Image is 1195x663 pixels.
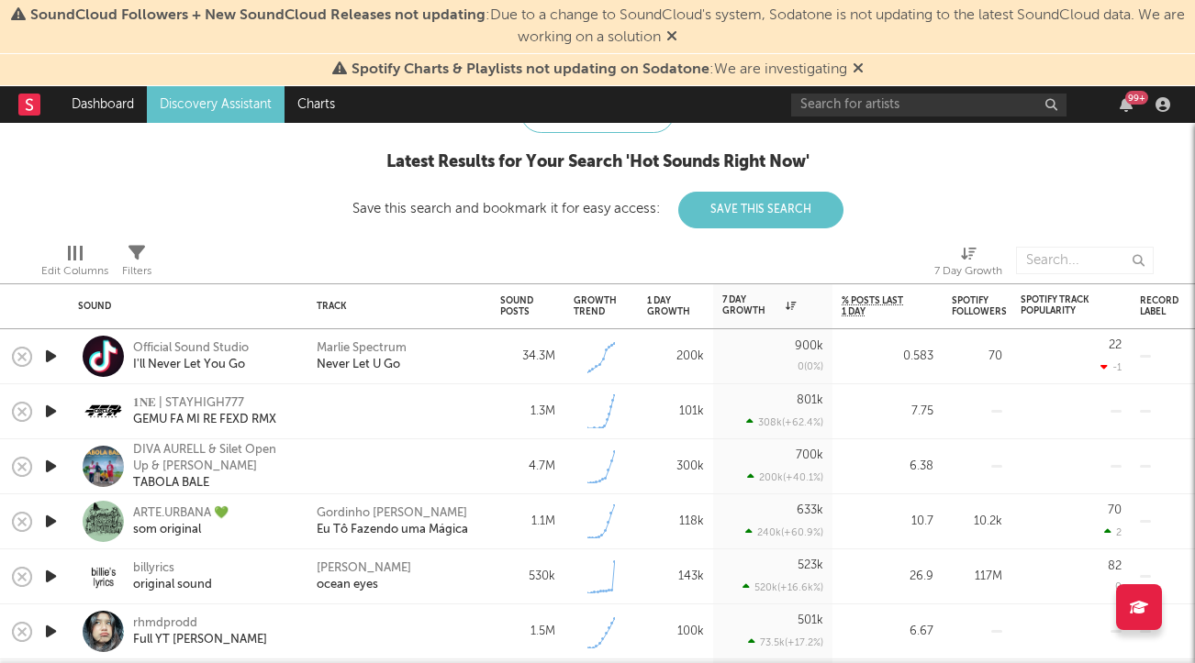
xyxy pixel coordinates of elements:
div: Spotify Track Popularity [1021,294,1094,316]
div: ARTE.URBANA 💚 [133,505,229,522]
div: 0 [1115,582,1122,592]
div: Sound Posts [500,295,533,317]
div: Full YT [PERSON_NAME] [133,632,267,648]
div: 70 [952,346,1002,368]
div: 1.5M [500,621,555,643]
div: Record Label [1140,295,1186,317]
div: 99 + [1125,91,1148,105]
div: 7 Day Growth [722,294,796,316]
div: Official Sound Studio [133,340,249,357]
div: 1.3M [500,401,555,423]
div: 1.1M [500,511,555,533]
a: Never Let U Go [317,357,400,373]
div: TABOLA BALE [133,475,294,492]
div: som original [133,522,229,538]
input: Search for artists [791,94,1067,116]
a: ARTE.URBANA 💚som original [133,505,229,538]
div: 𝟏𝐍𝐄 | STAYHIGH777 [133,395,276,412]
div: Edit Columns [41,260,108,282]
div: 70 [1108,504,1122,516]
div: 73.5k ( +17.2 % ) [748,636,823,648]
div: Track [317,301,473,312]
div: 26.9 [842,566,933,588]
div: Spotify Followers [952,295,1007,317]
input: Search... [1016,247,1154,274]
div: 2 [1104,526,1122,538]
a: Dashboard [59,86,147,123]
span: % Posts Last 1 Day [842,295,906,317]
a: rhmdproddFull YT [PERSON_NAME] [133,615,267,648]
div: 530k [500,566,555,588]
a: Marlie Spectrum [317,340,407,357]
a: [PERSON_NAME] [317,560,411,577]
div: -1 [1100,361,1122,373]
a: 𝟏𝐍𝐄 | STAYHIGH777GEMU FA MI RE FEXD RMX [133,395,276,428]
div: 4.7M [500,456,555,478]
div: rhmdprodd [133,615,267,632]
div: Edit Columns [41,238,108,291]
div: 7 Day Growth [934,260,1002,282]
div: 118k [647,511,704,533]
span: Dismiss [666,30,677,45]
div: 143k [647,566,704,588]
div: 900k [795,340,823,352]
span: SoundCloud Followers + New SoundCloud Releases not updating [30,8,486,23]
div: GEMU FA MI RE FEXD RMX [133,412,276,428]
div: Save this search and bookmark it for easy access: [352,202,843,215]
a: Official Sound StudioI'll Never Let You Go [133,340,249,373]
div: 101k [647,401,704,423]
div: 523k [798,559,823,571]
span: : We are investigating [352,62,847,77]
a: DIVA AURELL & Silet Open Up & [PERSON_NAME]TABOLA BALE [133,442,294,492]
div: 6.38 [842,456,933,478]
button: Save This Search [678,192,843,228]
a: Charts [285,86,348,123]
a: Gordinho [PERSON_NAME] [317,505,467,522]
div: 7.75 [842,401,933,423]
div: Growth Trend [574,295,620,317]
a: Discovery Assistant [147,86,285,123]
div: DIVA AURELL & Silet Open Up & [PERSON_NAME] [133,442,294,475]
div: 520k ( +16.6k % ) [743,581,823,593]
div: 308k ( +62.4 % ) [746,416,823,428]
div: 501k [798,614,823,626]
div: 10.2k [952,511,1002,533]
div: 1 Day Growth [647,295,690,317]
button: 99+ [1120,97,1133,112]
div: original sound [133,577,212,593]
div: 22 [1109,339,1122,351]
div: 7 Day Growth [934,238,1002,291]
div: 700k [796,449,823,461]
div: 100k [647,621,704,643]
div: Filters [122,238,151,291]
div: 0 ( 0 % ) [798,362,823,372]
a: billyricsoriginal sound [133,560,212,593]
span: Dismiss [853,62,864,77]
a: Eu Tô Fazendo uma Mágica [317,522,468,538]
a: ocean eyes [317,577,378,593]
div: 300k [647,456,704,478]
div: 200k ( +40.1 % ) [747,471,823,483]
div: 10.7 [842,511,933,533]
div: 200k [647,346,704,368]
div: 34.3M [500,346,555,368]
div: Sound [78,301,289,312]
div: 117M [952,566,1002,588]
span: : Due to a change to SoundCloud's system, Sodatone is not updating to the latest SoundCloud data.... [30,8,1185,45]
div: 633k [797,504,823,516]
div: Latest Results for Your Search ' Hot Sounds Right Now ' [352,151,843,173]
div: 0.583 [842,346,933,368]
div: 6.67 [842,621,933,643]
div: 801k [797,394,823,406]
div: 82 [1108,560,1122,572]
div: I'll Never Let You Go [133,357,249,373]
div: billyrics [133,560,212,577]
span: Spotify Charts & Playlists not updating on Sodatone [352,62,709,77]
div: 240k ( +60.9 % ) [745,526,823,538]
